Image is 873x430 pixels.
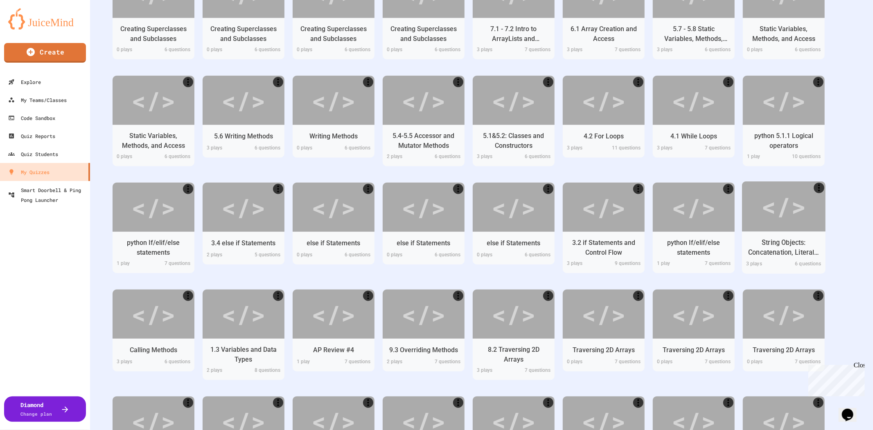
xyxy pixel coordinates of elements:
div: 3 play s [742,260,784,269]
div: </> [492,189,536,226]
div: 6 questions [153,358,194,367]
div: Code Sandbox [8,113,55,123]
div: 6 questions [244,46,284,55]
div: else if Statements [307,238,361,248]
div: 6 questions [424,153,465,162]
div: 0 play s [293,46,334,55]
div: 5 questions [244,251,284,260]
a: More [543,184,553,194]
span: Change plan [21,411,52,417]
button: DiamondChange plan [4,396,86,422]
a: More [813,291,823,301]
div: 0 play s [203,46,244,55]
a: More [363,398,373,408]
div: </> [761,188,806,225]
div: python 5.1.1 Logical operators [749,131,819,151]
div: 0 play s [743,358,784,367]
a: Create [4,43,86,63]
a: More [813,77,823,87]
img: logo-orange.svg [8,8,82,29]
div: 6.1 Array Creation and Access [569,24,638,44]
div: 1 play [653,260,694,269]
div: 3.4 else if Statements [212,238,276,248]
div: 0 play s [653,358,694,367]
div: Creating Superclasses and Subclasses [389,24,458,44]
div: 7 questions [514,367,555,376]
div: 1 play [113,260,153,269]
div: 2 play s [383,153,424,162]
div: Traversing 2D Arrays [663,345,725,355]
div: 3 play s [563,46,604,55]
div: Creating Superclasses and Subclasses [209,24,278,44]
a: More [543,398,553,408]
div: 1.3 Variables and Data Types [209,345,278,364]
a: More [453,398,463,408]
div: Writing Methods [309,131,358,141]
div: 0 play s [383,46,424,55]
a: More [453,291,463,301]
div: python If/elif/else statements [119,238,188,258]
div: Explore [8,77,41,87]
div: 6 questions [153,46,194,55]
div: 7 questions [604,358,645,367]
div: 6 questions [334,251,374,260]
div: 0 play s [383,251,424,260]
a: More [543,291,553,301]
div: 10 questions [784,153,825,162]
div: Chat with us now!Close [3,3,56,52]
div: 11 questions [604,144,645,154]
div: 3 play s [563,260,604,269]
div: 6 questions [784,46,825,55]
div: 2 play s [203,251,244,260]
div: </> [221,189,266,226]
div: 7 questions [424,358,465,367]
div: 3 play s [113,358,153,367]
div: 7.1 - 7.2 Intro to ArrayLists and ArrayList Methods [479,24,548,44]
div: </> [492,82,536,119]
div: 6 questions [153,153,194,162]
div: Static Variables, Methods, and Access [119,131,188,151]
div: 6 questions [244,144,284,154]
div: 9.3 Overriding Methods [389,345,458,355]
div: 6 questions [424,251,465,260]
div: </> [221,82,266,119]
a: More [183,398,193,408]
div: 3 play s [563,144,604,154]
div: 3 play s [203,144,244,154]
div: 0 play s [743,46,784,55]
div: 7 questions [514,46,555,55]
div: 6 questions [424,46,465,55]
div: </> [311,189,356,226]
div: 7 questions [694,144,735,154]
div: 0 play s [293,251,334,260]
a: More [723,77,733,87]
a: More [183,77,193,87]
div: 0 play s [473,251,514,260]
div: Quiz Students [8,149,58,159]
div: 3 play s [473,367,514,376]
div: AP Review #4 [313,345,354,355]
a: More [363,184,373,194]
div: My Teams/Classes [8,95,67,105]
a: More [813,398,823,408]
div: Smart Doorbell & Ping Pong Launcher [8,185,87,205]
div: 6 questions [334,46,374,55]
a: More [723,184,733,194]
a: More [363,291,373,301]
div: 4.2 For Loops [584,131,624,141]
div: </> [492,296,536,333]
div: 7 questions [153,260,194,269]
div: Creating Superclasses and Subclasses [119,24,188,44]
div: 0 play s [293,144,334,154]
iframe: chat widget [805,362,865,396]
div: Quiz Reports [8,131,55,141]
a: More [633,291,643,301]
div: 3.2 if Statements and Control Flow [569,238,638,258]
div: Diamond [21,401,52,418]
div: 7 questions [694,358,735,367]
div: </> [402,296,446,333]
div: 6 questions [784,260,826,269]
div: </> [402,189,446,226]
a: More [363,77,373,87]
div: </> [582,82,626,119]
